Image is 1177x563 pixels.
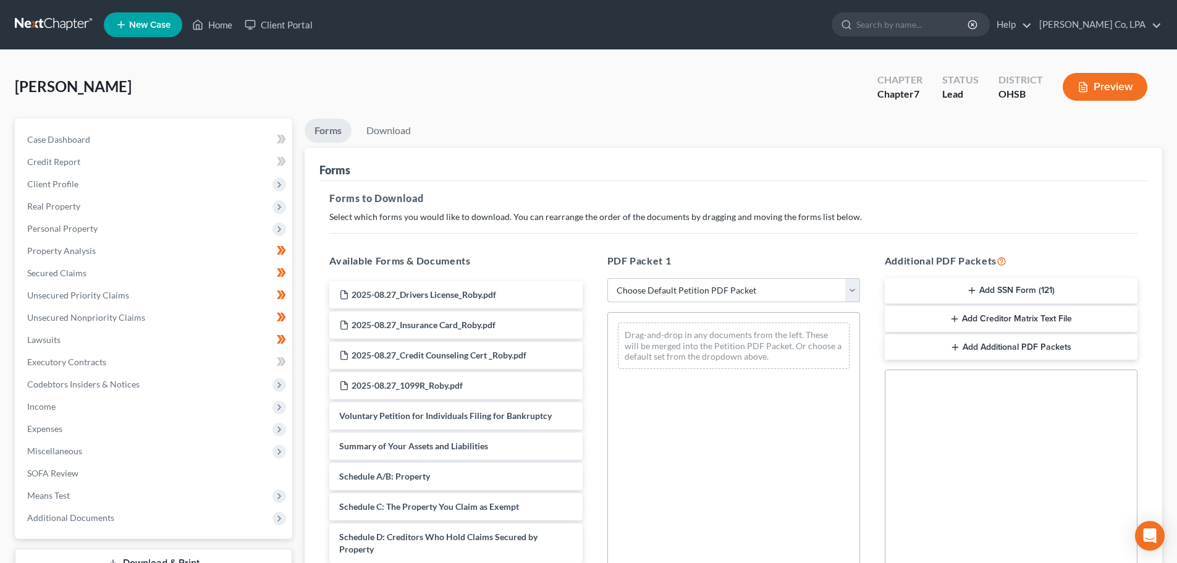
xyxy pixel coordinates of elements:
button: Preview [1063,73,1147,101]
a: Download [356,119,421,143]
a: Credit Report [17,151,292,173]
span: Lawsuits [27,334,61,345]
span: Unsecured Priority Claims [27,290,129,300]
p: Select which forms you would like to download. You can rearrange the order of the documents by dr... [329,211,1137,223]
a: Property Analysis [17,240,292,262]
span: [PERSON_NAME] [15,77,132,95]
span: Schedule C: The Property You Claim as Exempt [339,501,519,512]
span: Credit Report [27,156,80,167]
button: Add SSN Form (121) [885,278,1137,304]
span: 2025-08.27_Drivers License_Roby.pdf [352,289,496,300]
span: 2025-08.27_Insurance Card_Roby.pdf [352,320,496,330]
span: Additional Documents [27,512,114,523]
div: Chapter [877,73,922,87]
span: Personal Property [27,223,98,234]
span: Schedule D: Creditors Who Hold Claims Secured by Property [339,531,538,554]
a: Unsecured Priority Claims [17,284,292,307]
span: Property Analysis [27,245,96,256]
a: Executory Contracts [17,351,292,373]
a: Forms [305,119,352,143]
a: Client Portal [238,14,319,36]
h5: Available Forms & Documents [329,253,582,268]
div: Drag-and-drop in any documents from the left. These will be merged into the Petition PDF Packet. ... [618,323,850,369]
div: Lead [942,87,979,101]
a: Unsecured Nonpriority Claims [17,307,292,329]
div: District [998,73,1043,87]
h5: PDF Packet 1 [607,253,860,268]
h5: Additional PDF Packets [885,253,1137,268]
span: New Case [129,20,171,30]
span: Client Profile [27,179,78,189]
input: Search by name... [856,13,969,36]
button: Add Creditor Matrix Text File [885,306,1137,332]
div: Forms [319,163,350,177]
div: Open Intercom Messenger [1135,521,1165,551]
a: [PERSON_NAME] Co, LPA [1033,14,1162,36]
span: Executory Contracts [27,357,106,367]
div: Chapter [877,87,922,101]
span: Means Test [27,490,70,501]
span: Expenses [27,423,62,434]
a: Case Dashboard [17,129,292,151]
span: Unsecured Nonpriority Claims [27,312,145,323]
span: Summary of Your Assets and Liabilities [339,441,488,451]
button: Add Additional PDF Packets [885,334,1137,360]
span: Miscellaneous [27,446,82,456]
div: OHSB [998,87,1043,101]
a: Help [990,14,1032,36]
a: SOFA Review [17,462,292,485]
a: Lawsuits [17,329,292,351]
span: Income [27,401,56,412]
a: Home [186,14,238,36]
a: Secured Claims [17,262,292,284]
span: Case Dashboard [27,134,90,145]
span: 7 [914,88,919,99]
span: SOFA Review [27,468,78,478]
span: Codebtors Insiders & Notices [27,379,140,389]
span: Real Property [27,201,80,211]
div: Status [942,73,979,87]
h5: Forms to Download [329,191,1137,206]
span: Voluntary Petition for Individuals Filing for Bankruptcy [339,410,552,421]
span: 2025-08.27_Credit Counseling Cert _Roby.pdf [352,350,526,360]
span: Secured Claims [27,268,86,278]
span: Schedule A/B: Property [339,471,430,481]
span: 2025-08.27_1099R_Roby.pdf [352,380,463,391]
